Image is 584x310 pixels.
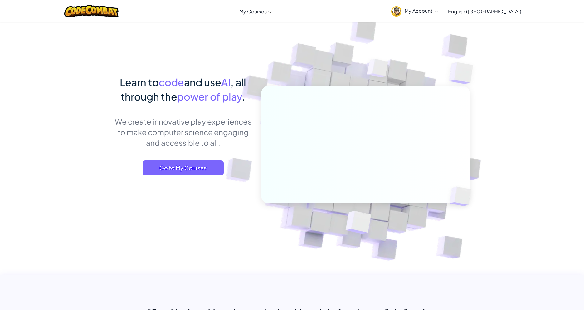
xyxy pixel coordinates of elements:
span: code [159,76,184,88]
a: Go to My Courses [143,160,224,175]
img: Overlap cubes [436,47,490,100]
span: power of play [177,90,242,103]
span: . [242,90,245,103]
img: avatar [391,6,401,17]
img: Overlap cubes [330,198,386,249]
img: Overlap cubes [439,174,486,219]
a: English ([GEOGRAPHIC_DATA]) [445,3,524,20]
img: Overlap cubes [356,47,401,93]
p: We create innovative play experiences to make computer science engaging and accessible to all. [114,116,252,148]
a: My Courses [236,3,275,20]
a: My Account [388,1,441,21]
span: Learn to [120,76,159,88]
span: My Account [405,7,438,14]
img: CodeCombat logo [64,5,119,17]
span: AI [221,76,231,88]
span: and use [184,76,221,88]
span: English ([GEOGRAPHIC_DATA]) [448,8,521,15]
span: My Courses [239,8,267,15]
